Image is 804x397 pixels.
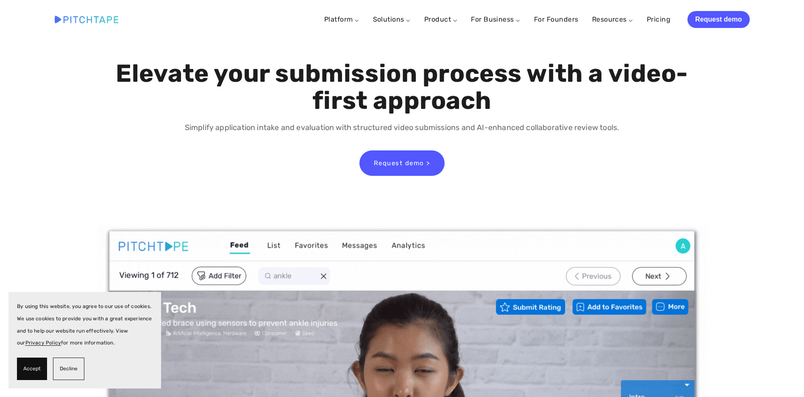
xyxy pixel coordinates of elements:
[373,15,411,23] a: Solutions ⌵
[53,358,84,380] button: Decline
[55,16,118,23] img: Pitchtape | Video Submission Management Software
[8,292,161,389] section: Cookie banner
[114,122,690,134] p: Simplify application intake and evaluation with structured video submissions and AI-enhanced coll...
[114,60,690,114] h1: Elevate your submission process with a video-first approach
[424,15,457,23] a: Product ⌵
[60,363,78,375] span: Decline
[534,12,579,27] a: For Founders
[687,11,749,28] a: Request demo
[324,15,359,23] a: Platform ⌵
[17,358,47,380] button: Accept
[647,12,670,27] a: Pricing
[17,300,153,349] p: By using this website, you agree to our use of cookies. We use cookies to provide you with a grea...
[592,15,633,23] a: Resources ⌵
[471,15,520,23] a: For Business ⌵
[25,340,61,346] a: Privacy Policy
[23,363,41,375] span: Accept
[359,150,445,176] a: Request demo >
